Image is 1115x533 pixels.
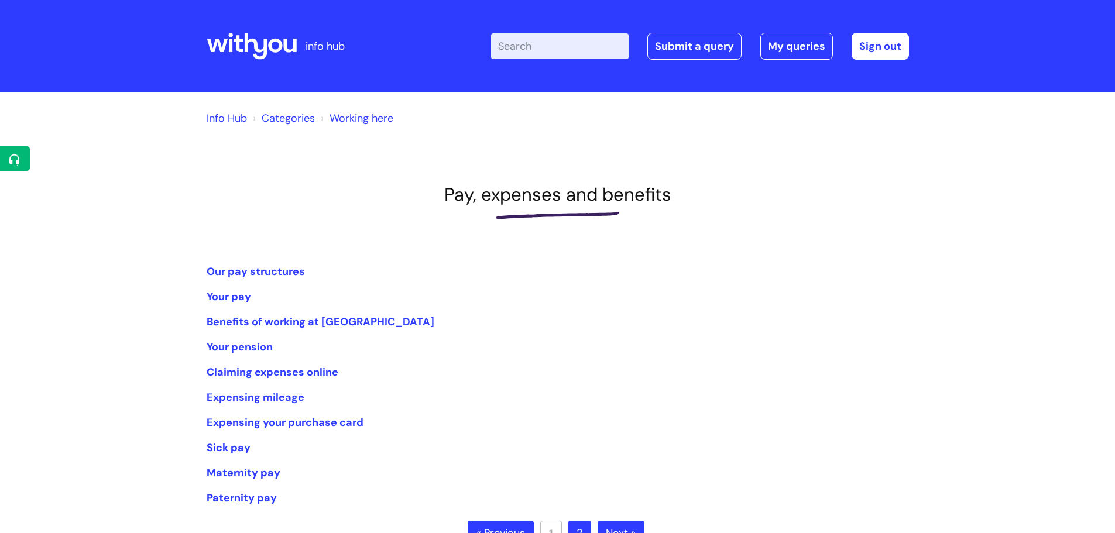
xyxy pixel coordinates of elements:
[306,37,345,56] p: info hub
[760,33,833,60] a: My queries
[207,111,247,125] a: Info Hub
[262,111,315,125] a: Categories
[207,184,909,205] h1: Pay, expenses and benefits
[207,264,305,278] a: Our pay structures
[207,290,251,304] a: Your pay
[250,109,315,128] li: Solution home
[207,390,304,404] a: Expensing mileage
[207,315,434,329] a: Benefits of working at [GEOGRAPHIC_DATA]
[207,415,363,429] a: Expensing your purchase card
[318,109,393,128] li: Working here
[852,33,909,60] a: Sign out
[491,33,629,59] input: Search
[207,340,273,354] a: Your pension
[207,491,277,505] a: Paternity pay
[207,441,251,455] a: Sick pay
[207,466,280,480] a: Maternity pay
[647,33,742,60] a: Submit a query
[207,365,338,379] a: Claiming expenses online
[330,111,393,125] a: Working here
[491,33,909,60] div: | -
